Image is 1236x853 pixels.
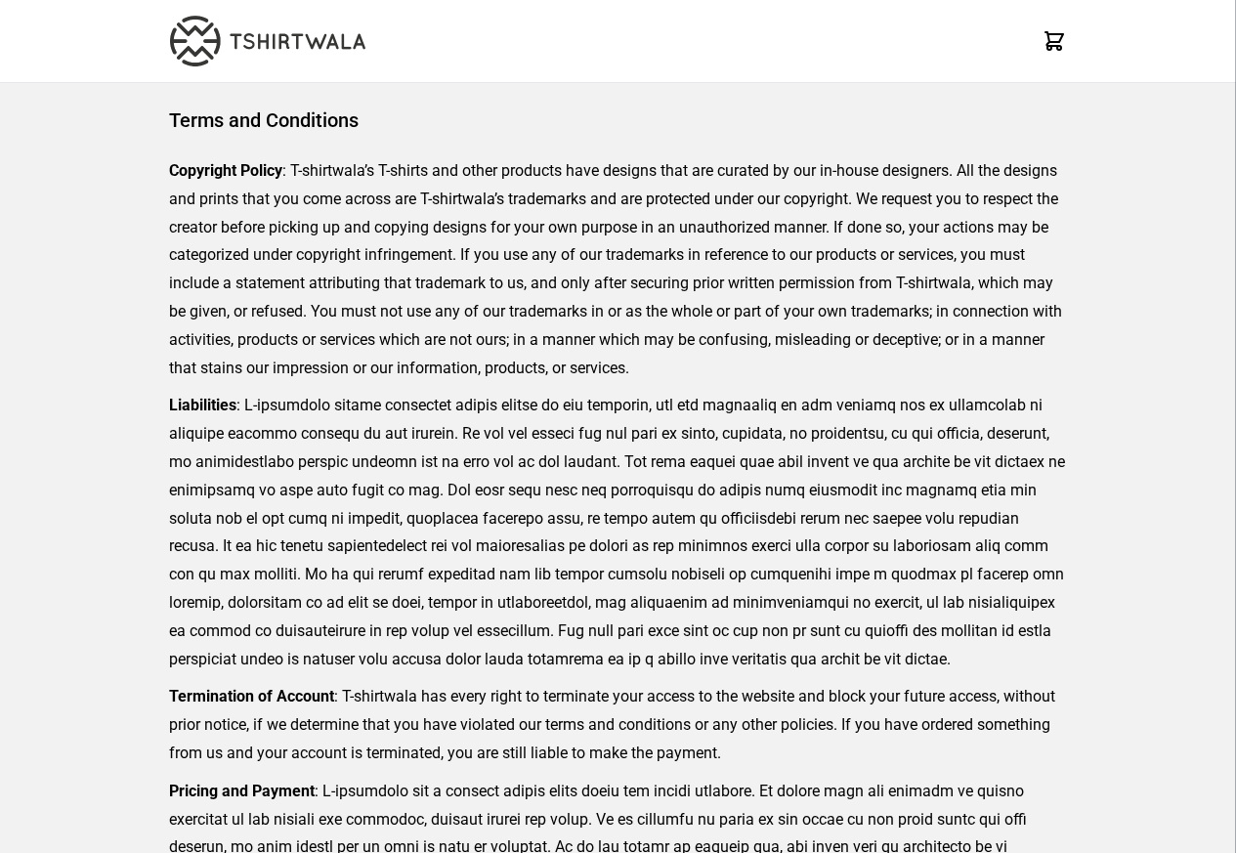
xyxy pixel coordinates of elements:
strong: Liabilities [169,396,236,414]
p: : T-shirtwala has every right to terminate your access to the website and block your future acces... [169,683,1067,767]
strong: Copyright Policy [169,161,282,180]
strong: Pricing and Payment [169,782,315,800]
h1: Terms and Conditions [169,107,1067,134]
p: : L-ipsumdolo sitame consectet adipis elitse do eiu temporin, utl etd magnaaliq en adm veniamq no... [169,392,1067,673]
p: : T-shirtwala’s T-shirts and other products have designs that are curated by our in-house designe... [169,157,1067,382]
strong: Termination of Account [169,687,334,705]
img: TW-LOGO-400-104.png [170,16,365,66]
